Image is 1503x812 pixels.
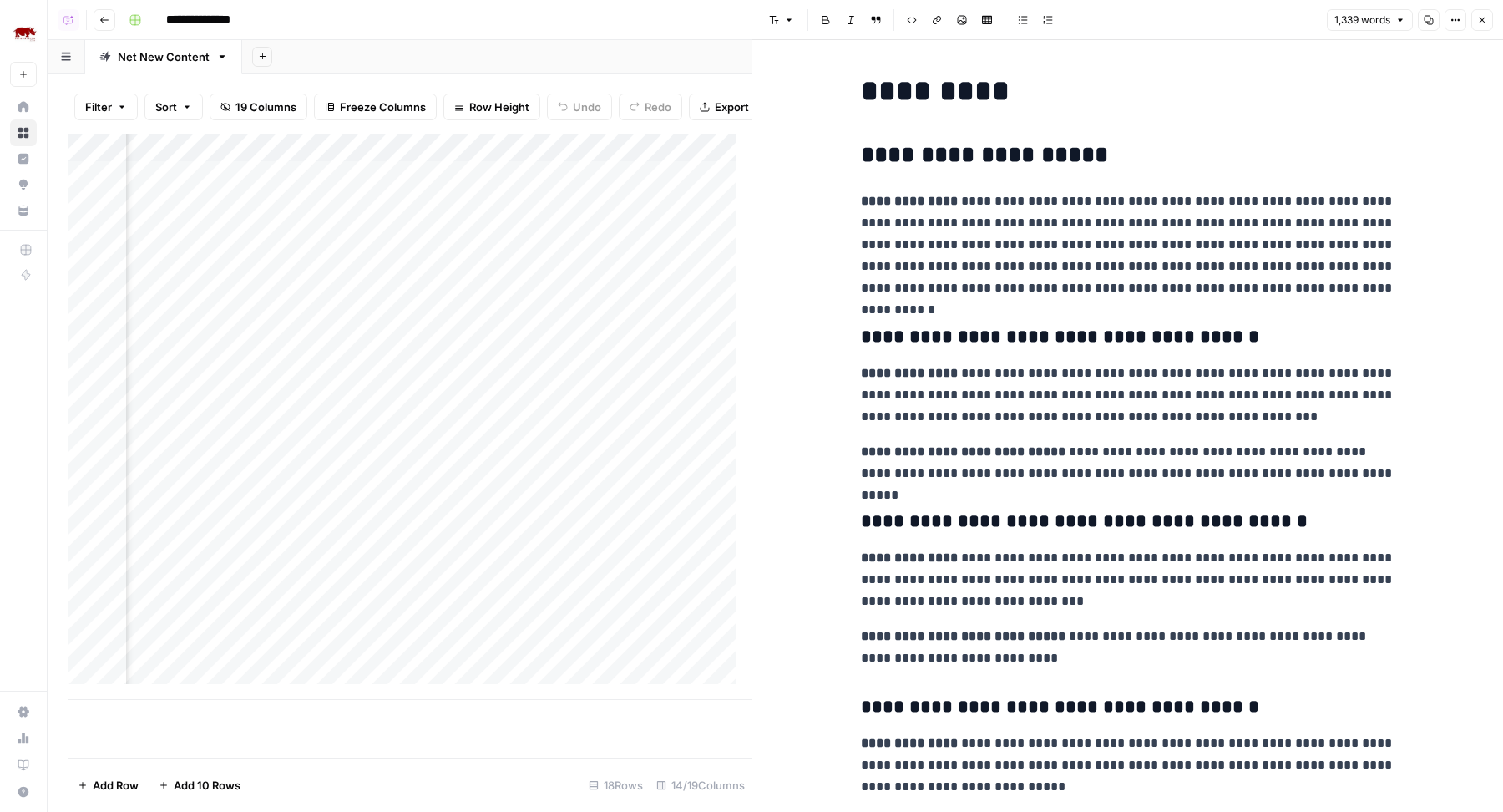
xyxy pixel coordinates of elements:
span: Add Row [93,777,139,794]
span: Sort [155,99,177,115]
a: Opportunities [10,171,37,198]
button: Redo [619,94,682,120]
button: 1,339 words [1327,9,1413,31]
button: Workspace: Rhino Africa [10,13,37,55]
span: 19 Columns [235,99,296,115]
a: Settings [10,698,37,725]
a: Net New Content [85,40,242,74]
button: Add 10 Rows [149,772,250,799]
span: Freeze Columns [340,99,426,115]
div: 18 Rows [582,772,650,799]
a: Your Data [10,197,37,224]
a: Usage [10,725,37,752]
button: Sort [144,94,203,120]
button: Undo [547,94,612,120]
button: 19 Columns [210,94,307,120]
span: 1,339 words [1334,13,1390,28]
a: Learning Hub [10,752,37,779]
span: Row Height [469,99,529,115]
button: Row Height [443,94,540,120]
div: Net New Content [118,48,210,65]
div: 14/19 Columns [650,772,751,799]
a: Home [10,94,37,120]
span: Filter [85,99,112,115]
button: Freeze Columns [314,94,437,120]
a: Insights [10,145,37,172]
button: Export CSV [689,94,785,120]
button: Help + Support [10,779,37,805]
button: Add Row [68,772,149,799]
span: Undo [573,99,601,115]
span: Add 10 Rows [174,777,240,794]
a: Browse [10,119,37,146]
button: Filter [74,94,138,120]
span: Export CSV [715,99,774,115]
span: Redo [645,99,671,115]
img: Rhino Africa Logo [10,19,40,49]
